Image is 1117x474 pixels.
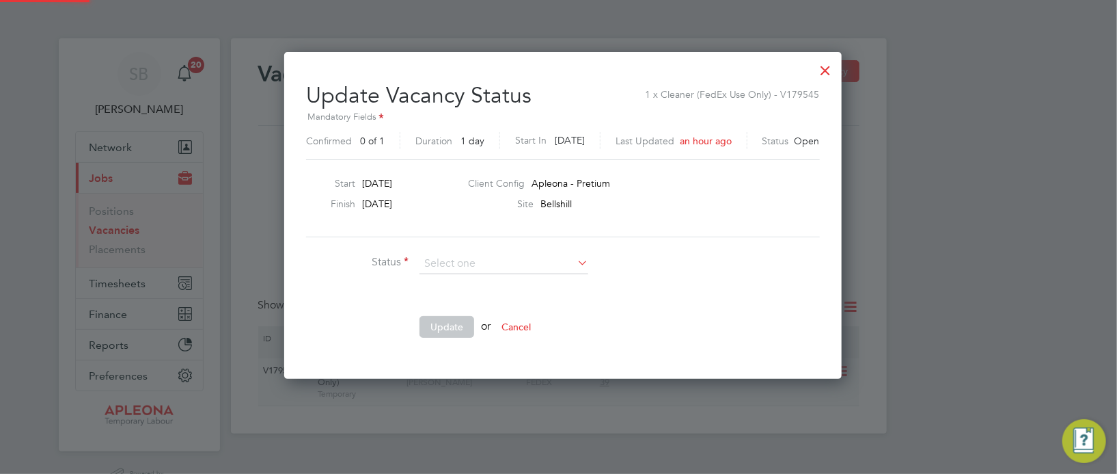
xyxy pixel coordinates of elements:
span: 1 day [460,135,484,147]
button: Update [419,316,474,338]
span: [DATE] [362,198,392,210]
label: Start In [515,132,547,149]
span: Bellshill [541,198,573,210]
label: Site [469,198,534,210]
span: 0 of 1 [360,135,385,147]
span: Open [795,135,820,147]
label: Duration [415,135,452,147]
button: Engage Resource Center [1062,419,1106,463]
span: an hour ago [680,135,732,147]
label: Status [306,255,409,269]
label: Confirmed [306,135,352,147]
span: [DATE] [362,177,392,189]
li: or [306,316,716,352]
input: Select one [419,254,588,274]
div: Mandatory Fields [306,110,820,125]
label: Client Config [469,177,525,189]
span: 1 x Cleaner (FedEx Use Only) - V179545 [645,81,820,101]
label: Finish [301,198,355,210]
span: Apleona - Pretium [532,177,611,189]
span: [DATE] [555,134,585,146]
h2: Update Vacancy Status [306,71,820,154]
button: Cancel [491,316,542,338]
label: Start [301,177,355,189]
label: Status [762,135,789,147]
label: Last Updated [616,135,674,147]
